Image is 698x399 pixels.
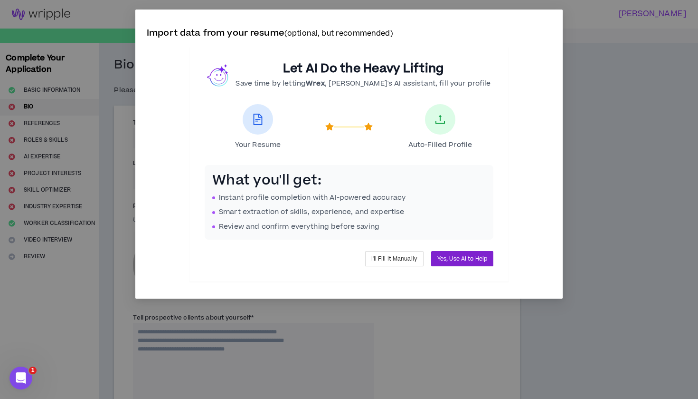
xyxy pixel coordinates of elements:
[9,367,32,389] iframe: Intercom live chat
[284,29,393,39] small: (optional, but recommended)
[431,251,493,266] button: Yes, Use AI to Help
[212,207,486,217] li: Smart extraction of skills, experience, and expertise
[236,61,490,77] h2: Let AI Do the Heavy Lifting
[434,114,446,125] span: upload
[236,78,490,89] p: Save time by letting , [PERSON_NAME]'s AI assistant, fill your profile
[29,367,37,374] span: 1
[252,114,264,125] span: file-text
[537,10,563,35] button: Close
[364,123,373,131] span: star
[212,193,486,203] li: Instant profile completion with AI-powered accuracy
[437,254,487,263] span: Yes, Use AI to Help
[212,222,486,232] li: Review and confirm everything before saving
[235,140,281,150] span: Your Resume
[365,251,424,266] button: I'll Fill It Manually
[147,27,551,40] p: Import data from your resume
[408,140,472,150] span: Auto-Filled Profile
[212,173,486,189] h3: What you'll get:
[306,78,325,88] b: Wrex
[371,254,417,263] span: I'll Fill It Manually
[207,64,230,87] img: wrex.png
[325,123,334,131] span: star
